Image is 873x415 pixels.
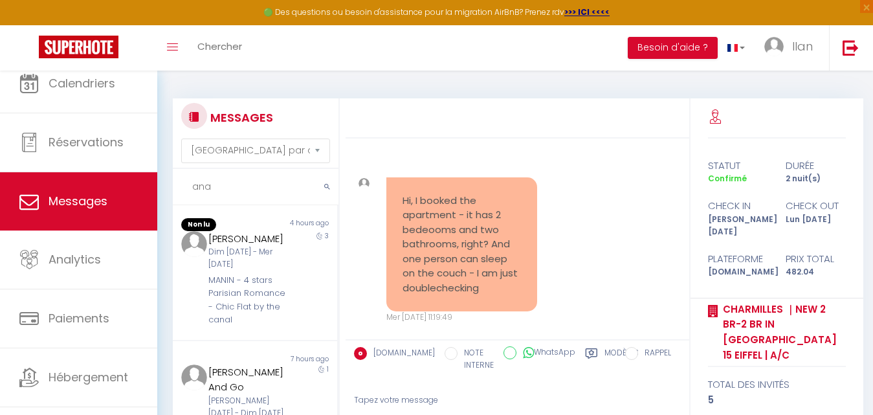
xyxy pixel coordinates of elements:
[708,173,747,184] span: Confirmé
[718,302,846,363] a: CHARMILLES ｜New 2 BR-2 BR in [GEOGRAPHIC_DATA] 15 Eiffel | A/C
[49,251,101,267] span: Analytics
[700,251,777,267] div: Plateforme
[638,347,671,361] label: RAPPEL
[700,158,777,174] div: statut
[325,231,329,241] span: 3
[208,231,287,247] div: [PERSON_NAME]
[188,25,252,71] a: Chercher
[367,347,435,361] label: [DOMAIN_NAME]
[792,38,813,54] span: Ilan
[708,377,846,392] div: total des invités
[173,169,338,205] input: Rechercher un mot clé
[208,365,287,395] div: [PERSON_NAME] And Go
[255,218,337,231] div: 4 hours ago
[49,369,128,385] span: Hébergement
[777,158,855,174] div: durée
[458,347,494,372] label: NOTE INTERNE
[604,347,639,374] label: Modèles
[708,392,846,408] div: 5
[207,103,273,132] h3: MESSAGES
[777,173,855,185] div: 2 nuit(s)
[49,310,109,326] span: Paiements
[777,251,855,267] div: Prix total
[49,134,124,150] span: Réservations
[700,214,777,238] div: [PERSON_NAME] [DATE]
[777,198,855,214] div: check out
[181,218,216,231] span: Non lu
[255,354,337,365] div: 7 hours ago
[843,39,859,56] img: logout
[764,37,784,56] img: ...
[359,178,370,189] img: ...
[386,311,537,324] div: Mer [DATE] 11:19:49
[755,25,829,71] a: ... Ilan
[777,214,855,238] div: Lun [DATE]
[628,37,718,59] button: Besoin d'aide ?
[700,266,777,278] div: [DOMAIN_NAME]
[403,194,521,296] pre: Hi, I booked the apartment - it has 2 bedeooms and two bathrooms, right? And one person can sleep...
[777,266,855,278] div: 482.04
[49,193,107,209] span: Messages
[208,246,287,271] div: Dim [DATE] - Mer [DATE]
[181,365,207,390] img: ...
[208,274,287,327] div: MANIN - 4 stars Parisian Romance - Chic Flat by the canal
[49,75,115,91] span: Calendriers
[181,231,207,257] img: ...
[700,198,777,214] div: check in
[197,39,242,53] span: Chercher
[327,365,329,374] span: 1
[564,6,610,17] a: >>> ICI <<<<
[516,346,575,361] label: WhatsApp
[39,36,118,58] img: Super Booking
